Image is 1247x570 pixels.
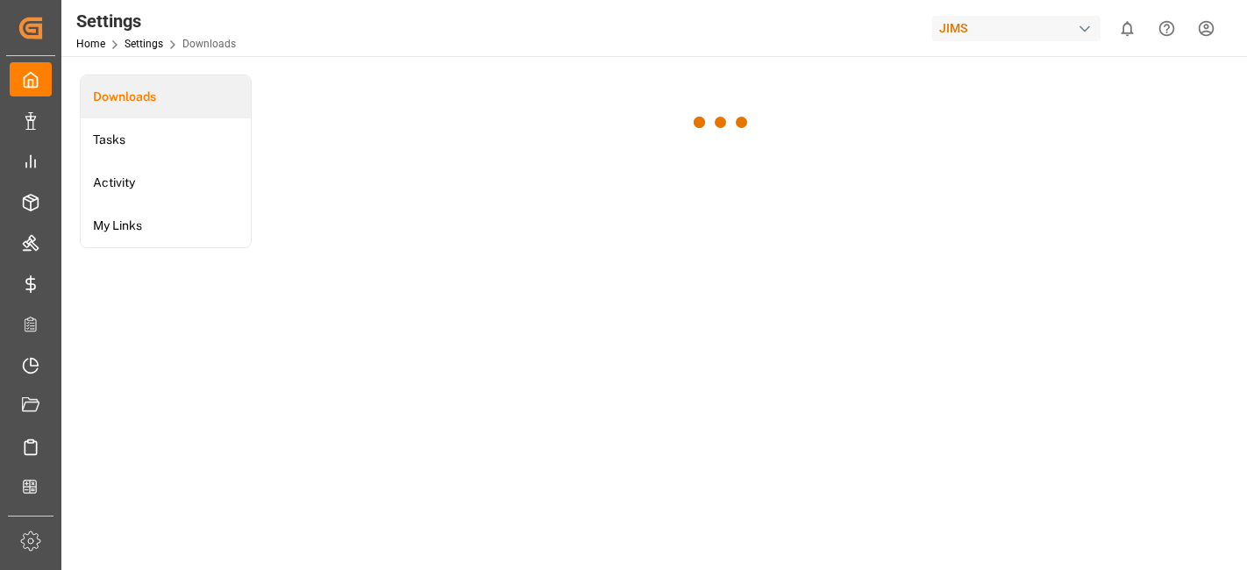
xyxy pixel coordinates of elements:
[81,204,251,247] a: My Links
[76,38,105,50] a: Home
[76,8,236,34] div: Settings
[932,11,1108,45] button: JIMS
[81,75,251,118] a: Downloads
[932,16,1101,41] div: JIMS
[1108,9,1147,48] button: show 0 new notifications
[1147,9,1186,48] button: Help Center
[125,38,163,50] a: Settings
[81,118,251,161] a: Tasks
[81,161,251,204] a: Activity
